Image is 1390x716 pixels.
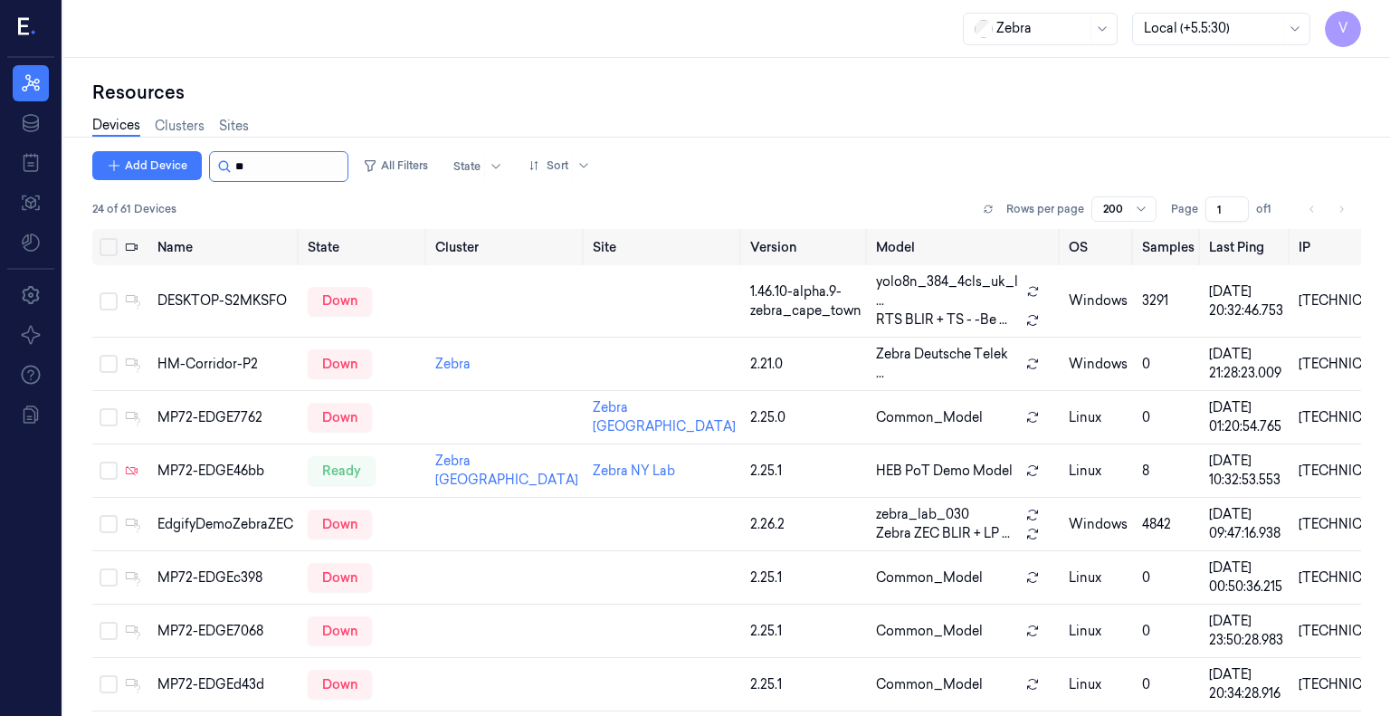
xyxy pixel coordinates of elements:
[100,408,118,426] button: Select row
[876,345,1018,383] span: Zebra Deutsche Telek ...
[743,229,869,265] th: Version
[100,238,118,256] button: Select all
[1209,398,1284,436] div: [DATE] 01:20:54.765
[1135,229,1202,265] th: Samples
[750,675,862,694] div: 2.25.1
[876,505,969,524] span: zebra_lab_030
[100,462,118,480] button: Select row
[155,117,205,136] a: Clusters
[219,117,249,136] a: Sites
[869,229,1062,265] th: Model
[1069,622,1128,641] p: linux
[1069,462,1128,481] p: linux
[157,568,293,587] div: MP72-EDGEc398
[1006,201,1084,217] p: Rows per page
[876,462,1013,481] span: HEB PoT Demo Model
[876,408,983,427] span: Common_Model
[1209,345,1284,383] div: [DATE] 21:28:23.009
[1209,282,1284,320] div: [DATE] 20:32:46.753
[876,310,1007,329] span: RTS BLIR + TS - -Be ...
[1142,675,1195,694] div: 0
[1256,201,1285,217] span: of 1
[1069,675,1128,694] p: linux
[586,229,743,265] th: Site
[435,356,471,372] a: Zebra
[308,287,372,316] div: down
[308,403,372,432] div: down
[300,229,428,265] th: State
[157,408,293,427] div: MP72-EDGE7762
[1069,291,1128,310] p: windows
[92,201,176,217] span: 24 of 61 Devices
[1142,622,1195,641] div: 0
[876,675,983,694] span: Common_Model
[750,408,862,427] div: 2.25.0
[750,568,862,587] div: 2.25.1
[92,80,1361,105] div: Resources
[1209,665,1284,703] div: [DATE] 20:34:28.916
[100,355,118,373] button: Select row
[100,622,118,640] button: Select row
[1209,452,1284,490] div: [DATE] 10:32:53.553
[1142,355,1195,374] div: 0
[1069,408,1128,427] p: linux
[1300,196,1354,222] nav: pagination
[1142,568,1195,587] div: 0
[150,229,300,265] th: Name
[157,675,293,694] div: MP72-EDGEd43d
[157,515,293,534] div: EdgifyDemoZebraZEC
[308,670,372,699] div: down
[1202,229,1291,265] th: Last Ping
[308,510,372,539] div: down
[1142,408,1195,427] div: 0
[100,568,118,587] button: Select row
[593,463,675,479] a: Zebra NY Lab
[1209,505,1284,543] div: [DATE] 09:47:16.938
[1062,229,1135,265] th: OS
[1209,558,1284,597] div: [DATE] 00:50:36.215
[356,151,435,180] button: All Filters
[1325,11,1361,47] button: V
[1142,291,1195,310] div: 3291
[308,563,372,592] div: down
[750,622,862,641] div: 2.25.1
[1069,355,1128,374] p: windows
[100,675,118,693] button: Select row
[92,116,140,137] a: Devices
[92,151,202,180] button: Add Device
[593,399,736,434] a: Zebra [GEOGRAPHIC_DATA]
[750,515,862,534] div: 2.26.2
[876,524,1010,543] span: Zebra ZEC BLIR + LP ...
[157,355,293,374] div: HM-Corridor-P2
[308,349,372,378] div: down
[1069,515,1128,534] p: windows
[750,282,862,320] div: 1.46.10-alpha.9-zebra_cape_town
[1142,462,1195,481] div: 8
[100,515,118,533] button: Select row
[157,622,293,641] div: MP72-EDGE7068
[876,272,1019,310] span: yolo8n_384_4cls_uk_l ...
[1142,515,1195,534] div: 4842
[750,355,862,374] div: 2.21.0
[1069,568,1128,587] p: linux
[428,229,586,265] th: Cluster
[435,453,578,488] a: Zebra [GEOGRAPHIC_DATA]
[1209,612,1284,650] div: [DATE] 23:50:28.983
[308,616,372,645] div: down
[308,456,376,485] div: ready
[157,291,293,310] div: DESKTOP-S2MKSFO
[1171,201,1198,217] span: Page
[750,462,862,481] div: 2.25.1
[876,622,983,641] span: Common_Model
[100,292,118,310] button: Select row
[157,462,293,481] div: MP72-EDGE46bb
[876,568,983,587] span: Common_Model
